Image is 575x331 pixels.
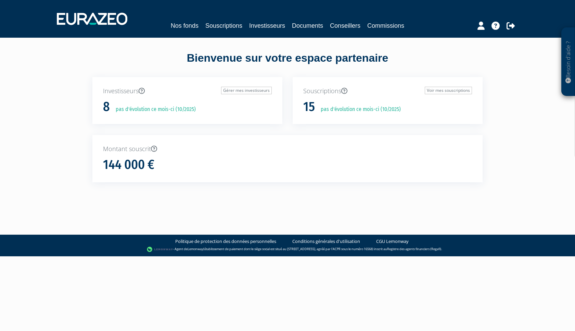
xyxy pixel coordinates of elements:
p: Souscriptions [303,87,472,96]
img: logo-lemonway.png [147,246,173,253]
a: Investisseurs [249,21,285,30]
a: Voir mes souscriptions [425,87,472,94]
a: Gérer mes investisseurs [221,87,272,94]
div: - Agent de (établissement de paiement dont le siège social est situé au [STREET_ADDRESS], agréé p... [7,246,568,253]
a: Registre des agents financiers (Regafi) [387,247,441,251]
a: Souscriptions [205,21,242,30]
h1: 144 000 € [103,158,154,172]
p: pas d'évolution ce mois-ci (10/2025) [111,106,196,113]
a: Politique de protection des données personnelles [175,238,276,245]
a: Lemonway [188,247,203,251]
p: pas d'évolution ce mois-ci (10/2025) [316,106,401,113]
a: Nos fonds [171,21,199,30]
p: Besoin d'aide ? [564,31,572,93]
p: Investisseurs [103,87,272,96]
a: Commissions [367,21,404,30]
a: Conditions générales d'utilisation [292,238,360,245]
a: CGU Lemonway [376,238,409,245]
h1: 8 [103,100,110,114]
div: Bienvenue sur votre espace partenaire [87,50,488,77]
a: Documents [292,21,323,30]
img: 1732889491-logotype_eurazeo_blanc_rvb.png [57,13,127,25]
p: Montant souscrit [103,145,472,154]
h1: 15 [303,100,315,114]
a: Conseillers [330,21,360,30]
